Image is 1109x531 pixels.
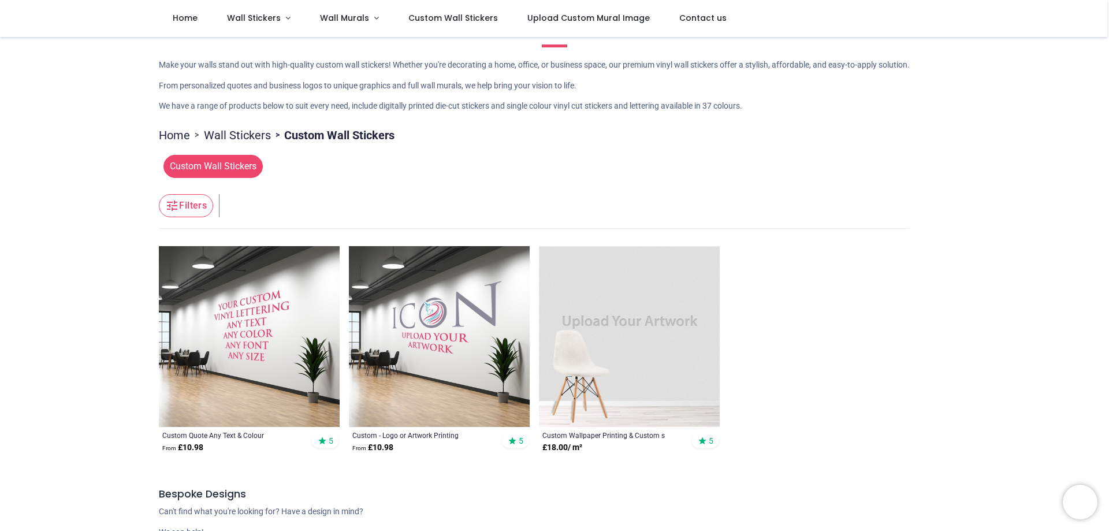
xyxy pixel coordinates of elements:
[271,129,284,141] span: >
[159,487,950,502] h5: Bespoke Designs
[159,506,950,518] p: Can't find what you're looking for? Have a design in mind?
[519,436,523,446] span: 5
[159,155,263,178] button: Custom Wall Stickers
[190,129,204,141] span: >
[709,436,713,446] span: 5
[159,127,190,143] a: Home
[271,127,395,143] li: Custom Wall Stickers
[204,127,271,143] a: Wall Stickers
[349,246,530,427] img: Custom Wall Sticker - Logo or Artwork Printing - Upload your design
[159,60,950,71] p: Make your walls stand out with high-quality custom wall stickers! Whether you're decorating a hom...
[159,101,950,112] p: We have a range of products below to suit every need, include digitally printed die-cut stickers ...
[159,194,213,217] button: Filters
[320,12,369,24] span: Wall Murals
[227,12,281,24] span: Wall Stickers
[352,430,492,440] a: Custom - Logo or Artwork Printing
[542,430,682,440] a: Custom Wallpaper Printing & Custom s
[679,12,727,24] span: Contact us
[159,246,340,427] img: Custom Wall Sticker Quote Any Text & Colour - Vinyl Lettering
[162,442,203,454] strong: £ 10.98
[329,436,333,446] span: 5
[163,155,263,178] span: Custom Wall Stickers
[352,445,366,451] span: From
[1063,485,1097,519] iframe: Brevo live chat
[162,430,302,440] a: Custom Quote Any Text & Colour
[159,80,950,92] p: From personalized quotes and business logos to unique graphics and full wall murals, we help brin...
[173,12,198,24] span: Home
[352,442,393,454] strong: £ 10.98
[542,442,582,454] strong: £ 18.00 / m²
[408,12,498,24] span: Custom Wall Stickers
[539,246,720,427] img: Custom Wallpaper Printing & Custom Wall Murals
[527,12,650,24] span: Upload Custom Mural Image
[162,445,176,451] span: From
